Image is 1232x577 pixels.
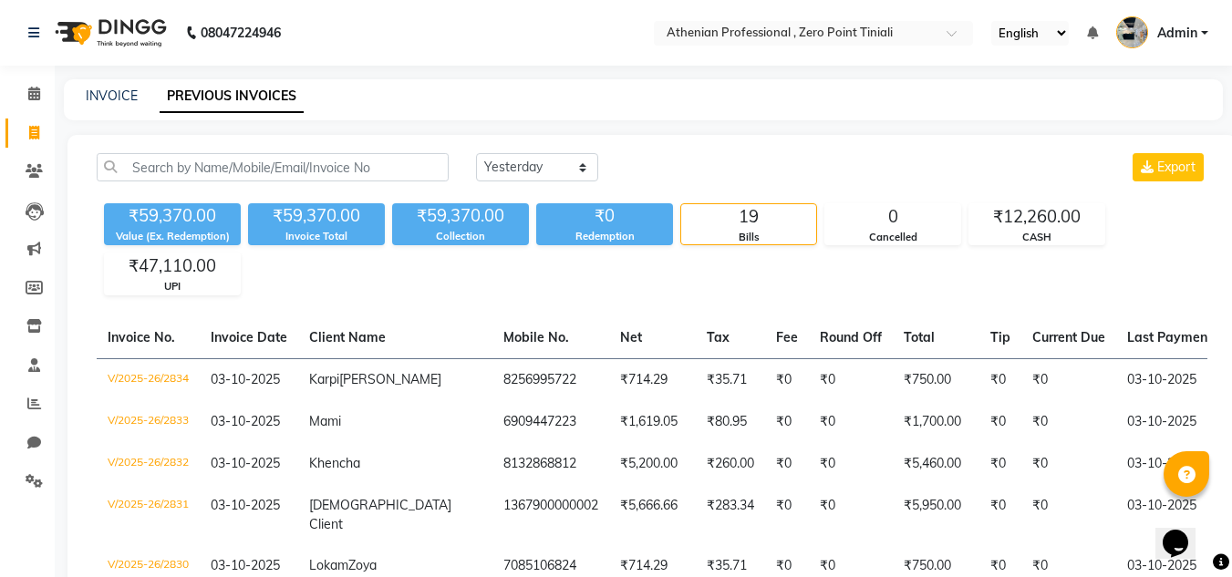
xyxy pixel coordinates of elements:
div: Bills [681,230,816,245]
td: V/2025-26/2831 [97,485,200,545]
img: logo [47,7,171,58]
td: ₹35.71 [696,358,765,401]
td: ₹5,666.66 [609,485,696,545]
span: [DEMOGRAPHIC_DATA] Client [309,497,451,532]
td: ₹0 [1021,485,1116,545]
td: ₹0 [809,485,893,545]
div: ₹47,110.00 [105,253,240,279]
iframe: chat widget [1155,504,1214,559]
span: [PERSON_NAME] [339,371,441,387]
span: Round Off [820,329,882,345]
span: Total [904,329,935,345]
span: Mobile No. [503,329,569,345]
span: Export [1157,159,1196,175]
td: ₹0 [765,401,809,443]
td: ₹1,619.05 [609,401,696,443]
td: ₹260.00 [696,443,765,485]
td: ₹0 [765,358,809,401]
input: Search by Name/Mobile/Email/Invoice No [97,153,449,181]
div: 0 [825,204,960,230]
span: Client Name [309,329,386,345]
div: ₹59,370.00 [104,203,241,229]
div: ₹12,260.00 [969,204,1104,230]
td: ₹0 [1021,401,1116,443]
span: Net [620,329,642,345]
div: ₹59,370.00 [248,203,385,229]
div: Invoice Total [248,229,385,244]
td: ₹0 [1021,443,1116,485]
div: 19 [681,204,816,230]
span: Invoice No. [108,329,175,345]
td: ₹0 [809,358,893,401]
td: ₹1,700.00 [893,401,979,443]
td: ₹0 [1021,358,1116,401]
span: Lokam [309,557,348,573]
td: ₹283.34 [696,485,765,545]
td: ₹714.29 [609,358,696,401]
span: 03-10-2025 [211,557,280,573]
span: 03-10-2025 [211,413,280,429]
span: Mami [309,413,341,429]
img: Admin [1116,16,1148,48]
button: Export [1133,153,1204,181]
td: ₹0 [979,485,1021,545]
td: ₹0 [979,443,1021,485]
div: Collection [392,229,529,244]
td: V/2025-26/2833 [97,401,200,443]
td: ₹0 [765,485,809,545]
td: ₹80.95 [696,401,765,443]
span: Zoya [348,557,377,573]
span: Khencha [309,455,360,471]
a: PREVIOUS INVOICES [160,80,304,113]
span: Admin [1157,24,1197,43]
td: ₹750.00 [893,358,979,401]
span: 03-10-2025 [211,497,280,513]
div: CASH [969,230,1104,245]
td: ₹0 [765,443,809,485]
span: Tax [707,329,730,345]
td: V/2025-26/2834 [97,358,200,401]
span: Invoice Date [211,329,287,345]
td: ₹0 [979,358,1021,401]
td: ₹5,200.00 [609,443,696,485]
div: Cancelled [825,230,960,245]
td: ₹0 [809,401,893,443]
span: Karpi [309,371,339,387]
td: 1367900000002 [492,485,609,545]
div: Value (Ex. Redemption) [104,229,241,244]
span: 03-10-2025 [211,371,280,387]
div: ₹59,370.00 [392,203,529,229]
span: Current Due [1032,329,1105,345]
td: ₹5,460.00 [893,443,979,485]
span: 03-10-2025 [211,455,280,471]
td: 8132868812 [492,443,609,485]
b: 08047224946 [201,7,281,58]
span: Tip [990,329,1010,345]
td: 8256995722 [492,358,609,401]
div: UPI [105,279,240,294]
span: Fee [776,329,798,345]
td: ₹0 [809,443,893,485]
a: INVOICE [86,88,138,104]
div: ₹0 [536,203,673,229]
td: V/2025-26/2832 [97,443,200,485]
td: 6909447223 [492,401,609,443]
div: Redemption [536,229,673,244]
td: ₹5,950.00 [893,485,979,545]
td: ₹0 [979,401,1021,443]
